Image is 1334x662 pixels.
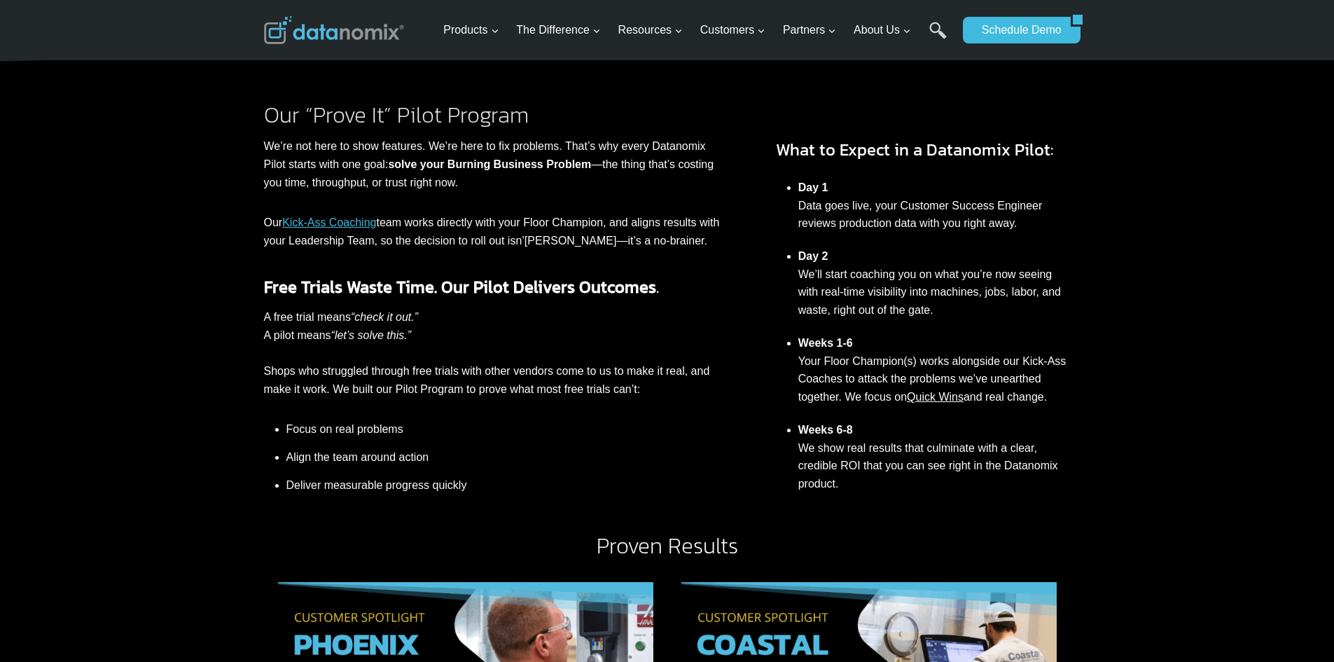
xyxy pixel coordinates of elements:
li: Align the team around action [286,443,720,471]
h2: Our “Prove It” Pilot Program [264,104,720,126]
h3: What to Expect in a Datanomix Pilot: [776,137,1071,163]
span: About Us [854,21,911,39]
strong: Day 1 [798,181,828,193]
a: Search [929,22,947,53]
p: We’re not here to show features. We’re here to fix problems. That’s why every Datanomix Pilot sta... [264,137,720,191]
h3: . [264,275,720,300]
img: Datanomix [264,16,404,44]
li: We’ll start coaching you on what you’re now seeing with real-time visibility into machines, jobs,... [798,240,1071,327]
strong: Weeks 6-8 [798,424,853,436]
nav: Primary Navigation [438,8,956,53]
li: Deliver measurable progress quickly [286,471,720,495]
p: Our team works directly with your Floor Champion, and aligns results with your Leadership Team, s... [264,214,720,249]
h2: Proven Results [264,535,1071,557]
strong: Weeks 1-6 [798,337,853,349]
a: Kick-Ass Coaching [282,216,376,228]
strong: Day 2 [798,250,828,262]
a: Quick Wins [907,391,964,403]
strong: solve your Burning Business Problem [388,158,591,170]
strong: Free Trials Waste Time. Our Pilot Delivers Outcomes [264,275,656,299]
li: Focus on real problems [286,420,720,443]
span: Products [443,21,499,39]
span: Customers [700,21,765,39]
li: Data goes live, your Customer Success Engineer reviews production data with you right away. [798,171,1071,240]
em: “check it out.” [351,311,418,323]
a: Schedule Demo [963,17,1071,43]
p: A free trial means A pilot means Shops who struggled through free trials with other vendors come ... [264,308,720,398]
li: Your Floor Champion(s) works alongside our Kick-Ass Coaches to attack the problems we’ve unearthe... [798,326,1071,413]
span: Partners [783,21,836,39]
em: “let’s solve this.” [331,329,411,341]
li: We show real results that culminate with a clear, credible ROI that you can see right in the Data... [798,413,1071,500]
span: Resources [618,21,683,39]
span: The Difference [516,21,601,39]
